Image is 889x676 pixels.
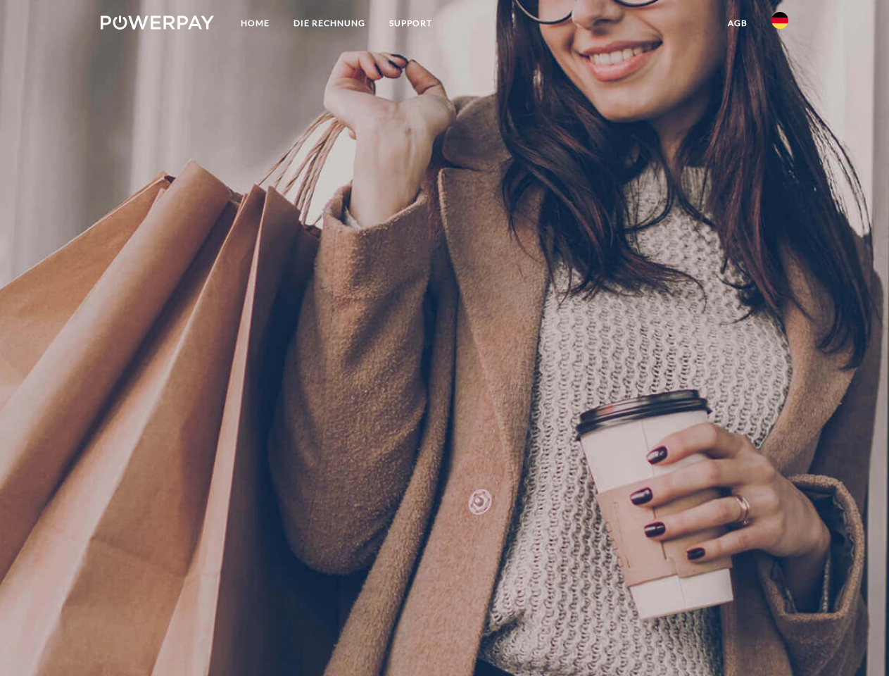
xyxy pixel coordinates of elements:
[229,11,282,36] a: Home
[282,11,377,36] a: DIE RECHNUNG
[716,11,759,36] a: agb
[377,11,444,36] a: SUPPORT
[771,12,788,29] img: de
[101,15,214,30] img: logo-powerpay-white.svg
